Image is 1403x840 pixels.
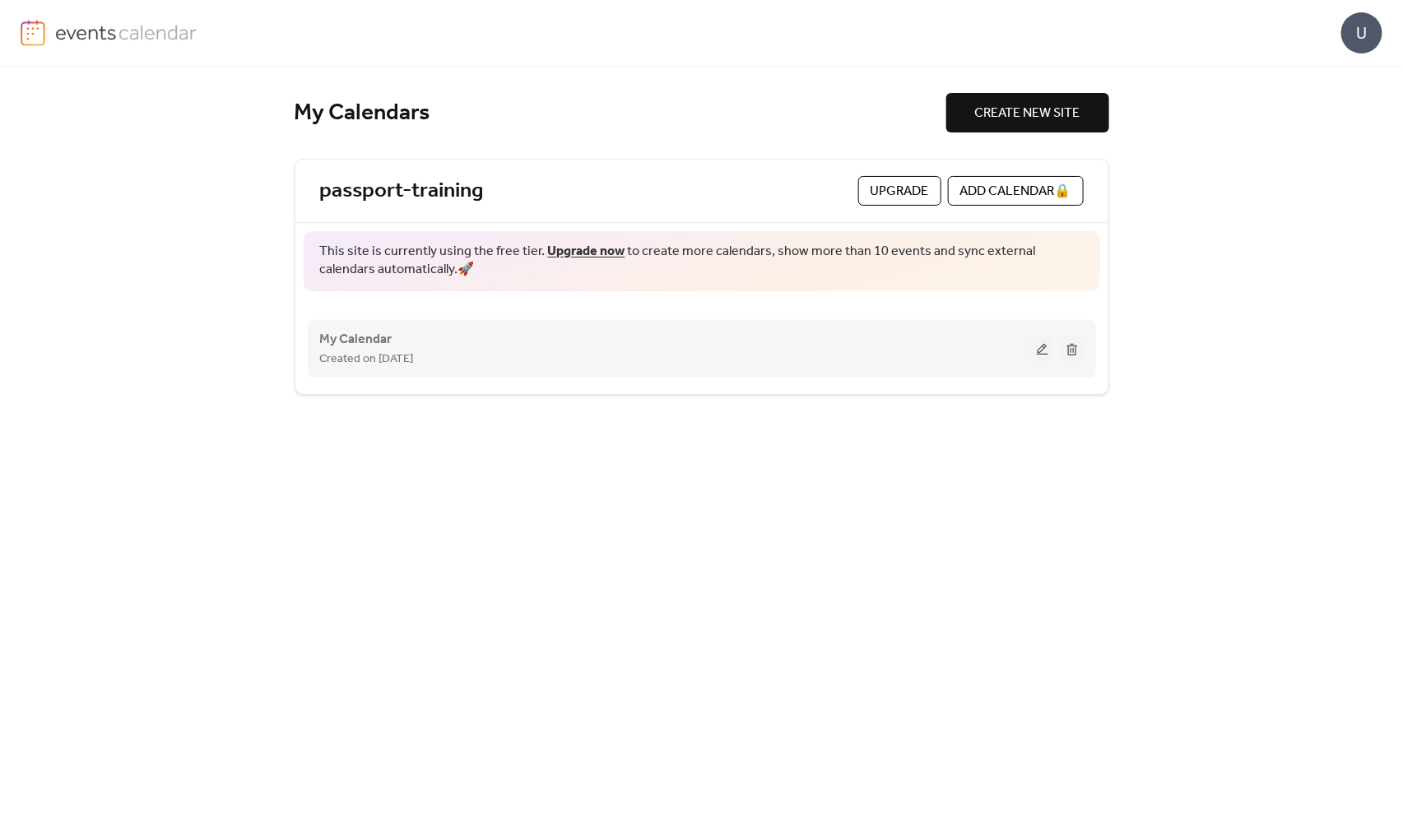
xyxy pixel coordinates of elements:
span: Upgrade [871,182,929,202]
span: CREATE NEW SITE [975,104,1080,123]
span: This site is currently using the free tier. to create more calendars, show more than 10 events an... [320,243,1084,280]
img: logo-type [55,20,197,44]
button: CREATE NEW SITE [946,93,1109,132]
a: My Calendar [320,335,393,344]
a: passport-training [320,178,484,205]
a: Upgrade now [548,239,625,264]
div: My Calendars [295,99,946,128]
img: logo [21,20,45,46]
span: Created on [DATE] [320,350,414,369]
button: Upgrade [858,176,941,206]
span: My Calendar [320,330,393,350]
div: U [1341,12,1382,53]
